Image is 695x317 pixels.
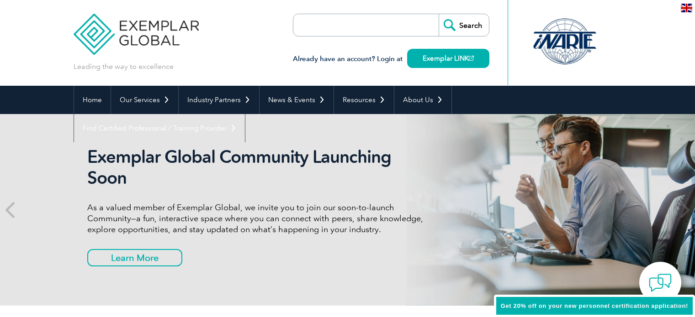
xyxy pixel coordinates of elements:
[87,249,182,266] a: Learn More
[74,114,245,142] a: Find Certified Professional / Training Provider
[87,202,430,235] p: As a valued member of Exemplar Global, we invite you to join our soon-to-launch Community—a fun, ...
[334,86,394,114] a: Resources
[501,302,688,309] span: Get 20% off on your new personnel certification application!
[74,86,111,114] a: Home
[179,86,259,114] a: Industry Partners
[260,86,334,114] a: News & Events
[439,14,489,36] input: Search
[407,49,489,68] a: Exemplar LINK
[469,56,474,61] img: open_square.png
[681,4,692,12] img: en
[394,86,451,114] a: About Us
[111,86,178,114] a: Our Services
[87,146,430,188] h2: Exemplar Global Community Launching Soon
[293,53,489,65] h3: Already have an account? Login at
[74,62,174,72] p: Leading the way to excellence
[649,271,672,294] img: contact-chat.png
